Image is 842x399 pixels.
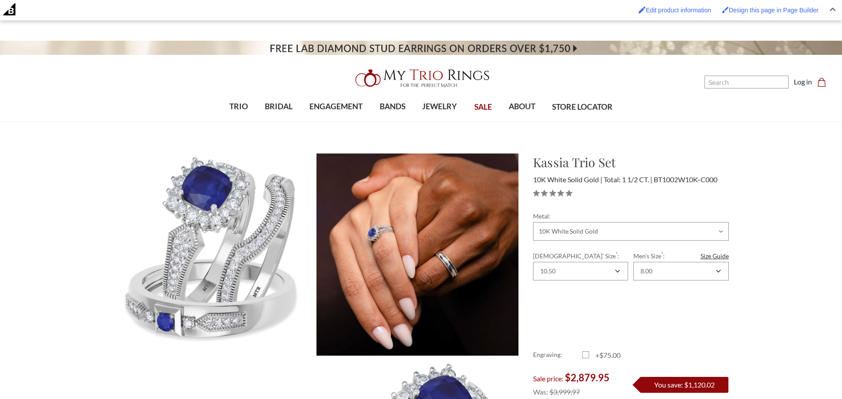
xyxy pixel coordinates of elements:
[604,175,652,184] span: Total: 1 1/2 CT.
[244,64,598,92] a: My Trio Rings
[646,7,711,14] span: Edit product information
[422,101,457,112] span: JEWELRY
[229,101,248,112] span: TRIO
[549,387,580,396] span: $3,999.97
[533,175,602,184] span: 10K White Solid Gold
[729,7,819,14] span: Design this page in Page Builder
[654,175,717,184] span: BT1002W10K-C000
[371,92,414,121] a: BANDS
[221,92,256,121] a: TRIO
[817,77,831,87] a: Cart with 0 items
[533,153,729,172] h1: Kassia Trio Set
[552,101,613,113] span: STORE LOCATOR
[654,380,715,389] span: You save: $1,120.02
[114,153,316,356] img: Photo of Kassia 1 1/2 Carat T.W. Sapphire and Diamond Trio Matching Wedding Ring Set 10K White Go...
[533,251,628,261] label: [DEMOGRAPHIC_DATA]' Size :
[388,121,397,122] button: submenu toggle
[817,78,826,87] svg: cart.cart_preview
[533,262,628,280] div: Combobox
[274,121,283,122] button: submenu toggle
[380,101,405,112] span: BANDS
[474,101,492,113] span: SALE
[533,211,729,221] label: Metal:
[509,101,535,112] span: ABOUT
[633,262,728,280] div: Combobox
[794,77,812,87] a: Log in
[540,268,556,275] div: 10.50
[640,268,652,275] div: 8.00
[639,6,646,13] img: Enabled brush for product edit
[533,387,548,396] span: Was:
[351,64,492,92] img: My Trio Rings
[414,92,465,121] a: JEWELRY
[465,93,500,122] a: SALE
[331,121,340,122] button: submenu toggle
[701,251,729,261] a: Size Guide
[256,92,301,121] a: BRIDAL
[435,121,444,122] button: submenu toggle
[565,372,610,384] span: $2,879.95
[544,93,621,122] a: STORE LOCATOR
[309,101,362,112] span: ENGAGEMENT
[830,8,836,12] img: Close Admin Bar
[705,76,789,88] input: Search
[500,92,544,121] a: ABOUT
[634,2,716,18] a: Enabled brush for product edit Edit product information
[316,153,518,356] img: Photo of Kassia 1 1/2 Carat T.W. Sapphire and Diamond Trio Matching Wedding Ring Set 10K White Go...
[717,2,823,18] a: Enabled brush for page builder edit. Design this page in Page Builder
[633,251,728,261] label: Men's Size :
[722,6,729,13] img: Enabled brush for page builder edit.
[301,92,371,121] a: ENGAGEMENT
[518,121,526,122] button: submenu toggle
[533,374,564,383] span: Sale price:
[265,101,293,112] span: BRIDAL
[234,121,243,122] button: submenu toggle
[582,350,631,361] label: +$75.00
[533,350,582,361] label: Engraving:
